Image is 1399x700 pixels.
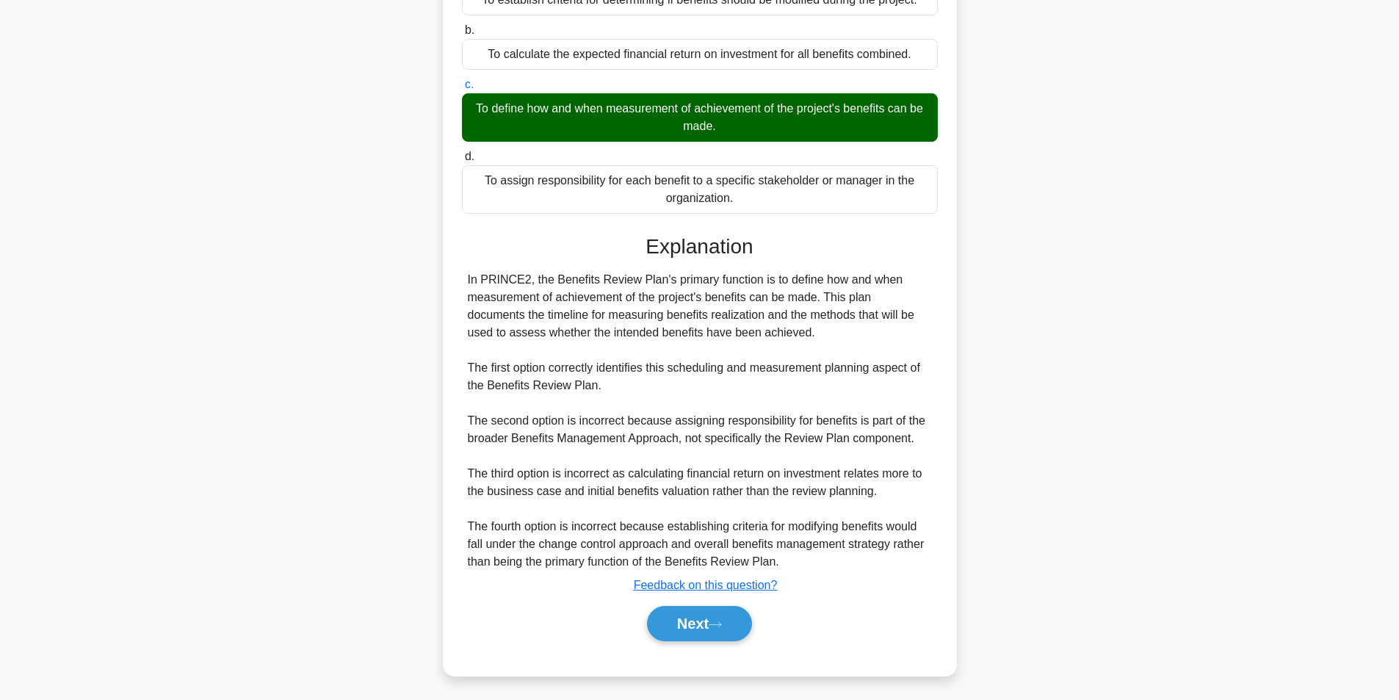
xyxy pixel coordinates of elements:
h3: Explanation [471,234,929,259]
div: To define how and when measurement of achievement of the project's benefits can be made. [462,93,938,142]
span: b. [465,24,474,36]
div: To assign responsibility for each benefit to a specific stakeholder or manager in the organization. [462,165,938,214]
div: In PRINCE2, the Benefits Review Plan's primary function is to define how and when measurement of ... [468,271,932,571]
span: d. [465,150,474,162]
span: c. [465,78,474,90]
div: To calculate the expected financial return on investment for all benefits combined. [462,39,938,70]
button: Next [647,606,752,641]
a: Feedback on this question? [634,579,778,591]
